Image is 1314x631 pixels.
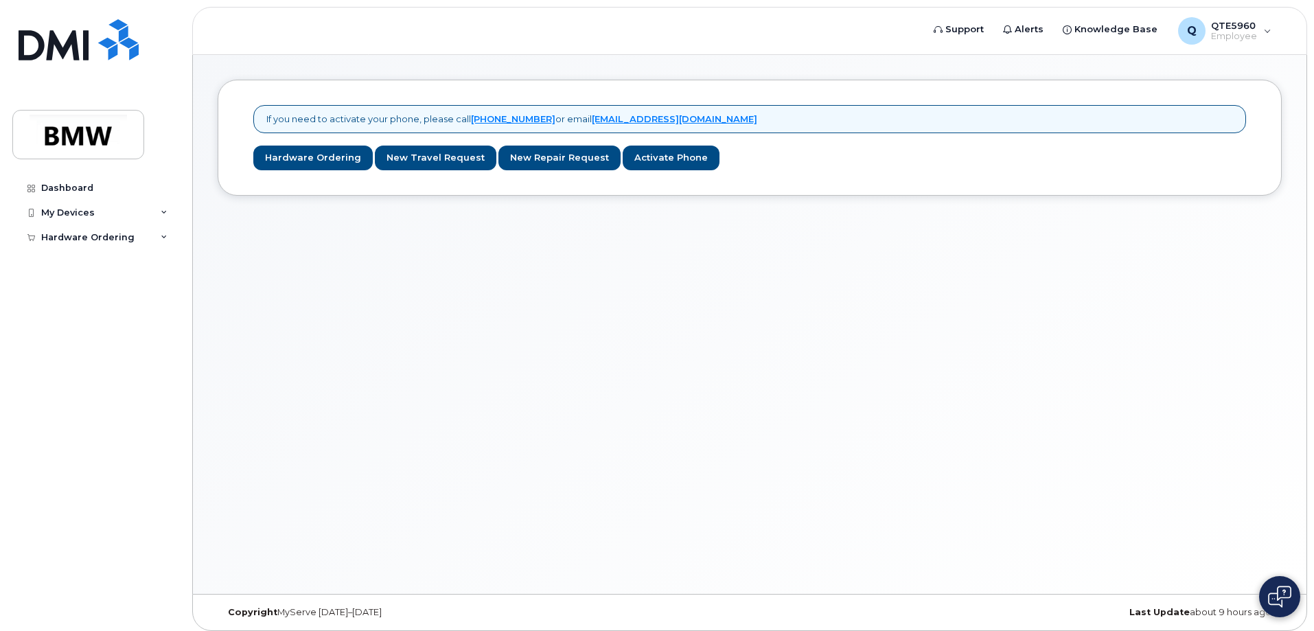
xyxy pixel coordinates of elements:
[927,607,1282,618] div: about 9 hours ago
[253,146,373,171] a: Hardware Ordering
[498,146,621,171] a: New Repair Request
[375,146,496,171] a: New Travel Request
[228,607,277,617] strong: Copyright
[623,146,719,171] a: Activate Phone
[1268,586,1291,608] img: Open chat
[592,113,757,124] a: [EMAIL_ADDRESS][DOMAIN_NAME]
[471,113,555,124] a: [PHONE_NUMBER]
[266,113,757,126] p: If you need to activate your phone, please call or email
[1129,607,1190,617] strong: Last Update
[218,607,573,618] div: MyServe [DATE]–[DATE]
